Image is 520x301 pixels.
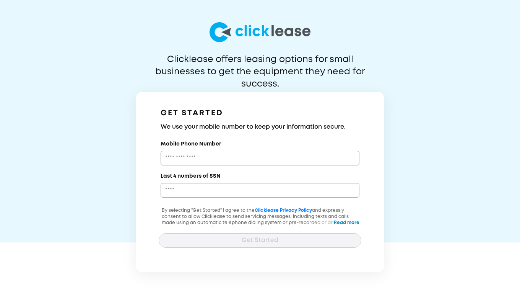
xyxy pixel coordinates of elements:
[136,54,383,78] p: Clicklease offers leasing options for small businesses to get the equipment they need for success.
[161,172,221,180] label: Last 4 numbers of SSN
[255,208,312,213] a: Clicklease Privacy Policy
[161,140,221,148] label: Mobile Phone Number
[210,22,310,42] img: logo-larg
[159,233,361,248] button: Get Started
[161,107,359,119] h1: GET STARTED
[161,123,359,132] h3: We use your mobile number to keep your information secure.
[159,208,361,244] p: By selecting "Get Started" I agree to the and expressly consent to allow Clicklease to send servi...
